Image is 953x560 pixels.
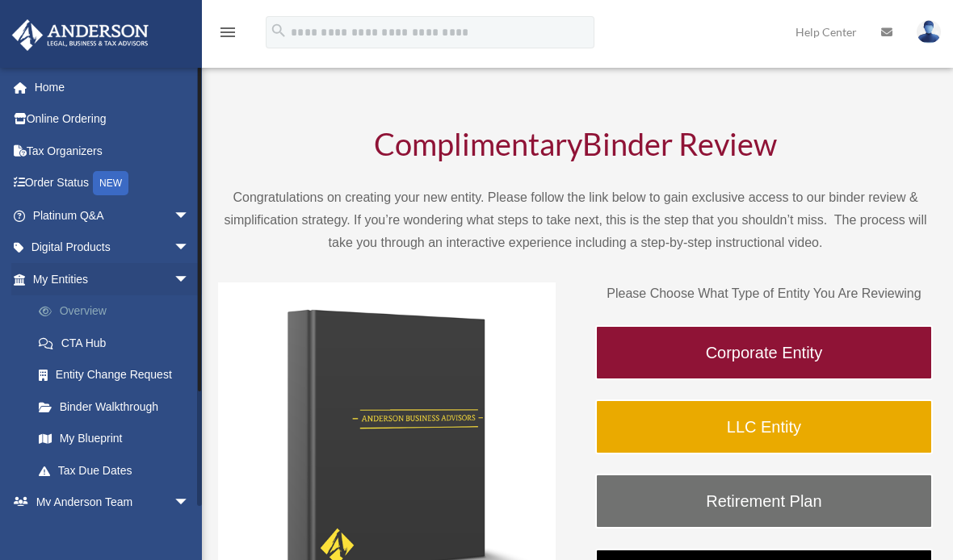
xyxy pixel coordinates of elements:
a: LLC Entity [595,399,933,454]
a: menu [218,28,237,42]
p: Please Choose What Type of Entity You Are Reviewing [595,282,933,305]
i: search [270,22,288,40]
a: My Anderson Teamarrow_drop_down [11,487,214,519]
span: arrow_drop_down [174,199,206,232]
span: Complimentary [374,125,582,162]
img: User Pic [917,20,941,44]
a: Online Ordering [11,103,214,136]
a: Tax Due Dates [23,454,214,487]
a: Platinum Q&Aarrow_drop_down [11,199,214,232]
div: NEW [93,171,128,195]
a: Corporate Entity [595,325,933,380]
span: arrow_drop_down [174,487,206,520]
img: Anderson Advisors Platinum Portal [7,19,153,51]
a: My Blueprint [23,423,214,455]
a: Retirement Plan [595,474,933,529]
i: menu [218,23,237,42]
span: arrow_drop_down [174,232,206,265]
span: arrow_drop_down [174,263,206,296]
a: CTA Hub [23,327,214,359]
a: My Entitiesarrow_drop_down [11,263,214,295]
span: Binder Review [582,125,777,162]
a: Home [11,71,214,103]
a: Entity Change Request [23,359,214,391]
a: Digital Productsarrow_drop_down [11,232,214,264]
a: Binder Walkthrough [23,391,206,423]
a: Overview [23,295,214,328]
a: Tax Organizers [11,135,214,167]
a: Order StatusNEW [11,167,214,200]
p: Congratulations on creating your new entity. Please follow the link below to gain exclusive acces... [218,186,933,254]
